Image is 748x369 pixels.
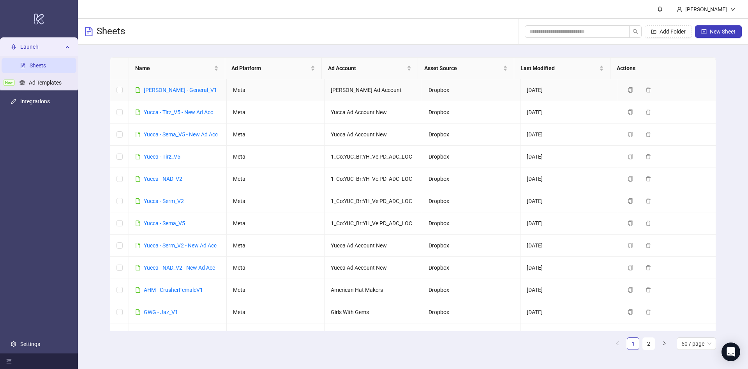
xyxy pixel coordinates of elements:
[628,109,633,115] span: copy
[422,146,520,168] td: Dropbox
[227,168,325,190] td: Meta
[662,341,667,346] span: right
[325,279,422,301] td: American Hat Makers
[135,287,141,293] span: file
[628,221,633,226] span: copy
[422,279,520,301] td: Dropbox
[227,146,325,168] td: Meta
[730,7,736,12] span: down
[646,265,651,270] span: delete
[422,257,520,279] td: Dropbox
[227,124,325,146] td: Meta
[227,235,325,257] td: Meta
[422,323,520,346] td: Dropbox
[520,279,618,301] td: [DATE]
[227,212,325,235] td: Meta
[651,29,656,34] span: folder-add
[20,98,50,104] a: Integrations
[520,323,618,346] td: [DATE]
[642,337,655,350] li: 2
[627,337,639,350] li: 1
[628,87,633,93] span: copy
[227,323,325,346] td: Meta
[520,168,618,190] td: [DATE]
[135,198,141,204] span: file
[144,242,217,249] a: Yucca - Serm_V2 - New Ad Acc
[227,301,325,323] td: Meta
[144,154,180,160] a: Yucca - Tirz_V5
[520,101,618,124] td: [DATE]
[520,190,618,212] td: [DATE]
[144,265,215,271] a: Yucca - NAD_V2 - New Ad Acc
[628,154,633,159] span: copy
[628,132,633,137] span: copy
[520,64,598,72] span: Last Modified
[325,146,422,168] td: 1_Co:YUC_Br:YH_Ve:PD_ADC_LOC
[646,87,651,93] span: delete
[628,265,633,270] span: copy
[328,64,405,72] span: Ad Account
[701,29,707,34] span: plus-square
[677,7,682,12] span: user
[144,109,213,115] a: Yucca - Tirz_V5 - New Ad Acc
[520,212,618,235] td: [DATE]
[225,58,321,79] th: Ad Platform
[628,198,633,204] span: copy
[422,301,520,323] td: Dropbox
[520,79,618,101] td: [DATE]
[611,337,624,350] button: left
[227,190,325,212] td: Meta
[418,58,514,79] th: Asset Source
[633,29,638,34] span: search
[144,220,185,226] a: Yucca - Sema_V5
[144,309,178,315] a: GWG - Jaz_V1
[30,62,46,69] a: Sheets
[144,176,182,182] a: Yucca - NAD_V2
[514,58,610,79] th: Last Modified
[231,64,309,72] span: Ad Platform
[135,154,141,159] span: file
[520,257,618,279] td: [DATE]
[135,132,141,137] span: file
[615,341,620,346] span: left
[520,124,618,146] td: [DATE]
[681,338,711,350] span: 50 / page
[682,5,730,14] div: [PERSON_NAME]
[29,79,62,86] a: Ad Templates
[135,87,141,93] span: file
[646,221,651,226] span: delete
[646,132,651,137] span: delete
[144,131,218,138] a: Yucca - Sema_V5 - New Ad Acc
[628,287,633,293] span: copy
[325,124,422,146] td: Yucca Ad Account New
[422,168,520,190] td: Dropbox
[325,212,422,235] td: 1_Co:YUC_Br:YH_Ve:PD_ADC_LOC
[646,198,651,204] span: delete
[227,257,325,279] td: Meta
[422,79,520,101] td: Dropbox
[520,235,618,257] td: [DATE]
[695,25,742,38] button: New Sheet
[227,279,325,301] td: Meta
[144,198,184,204] a: Yucca - Serm_V2
[658,337,670,350] button: right
[422,190,520,212] td: Dropbox
[628,243,633,248] span: copy
[135,243,141,248] span: file
[6,358,12,364] span: menu-fold
[657,6,663,12] span: bell
[325,101,422,124] td: Yucca Ad Account New
[325,257,422,279] td: Yucca Ad Account New
[135,221,141,226] span: file
[422,101,520,124] td: Dropbox
[628,176,633,182] span: copy
[658,337,670,350] li: Next Page
[325,168,422,190] td: 1_Co:YUC_Br:YH_Ve:PD_ADC_LOC
[135,176,141,182] span: file
[646,287,651,293] span: delete
[646,109,651,115] span: delete
[144,287,203,293] a: AHM - CrusherFemaleV1
[325,323,422,346] td: Girls With Gems
[129,58,225,79] th: Name
[646,176,651,182] span: delete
